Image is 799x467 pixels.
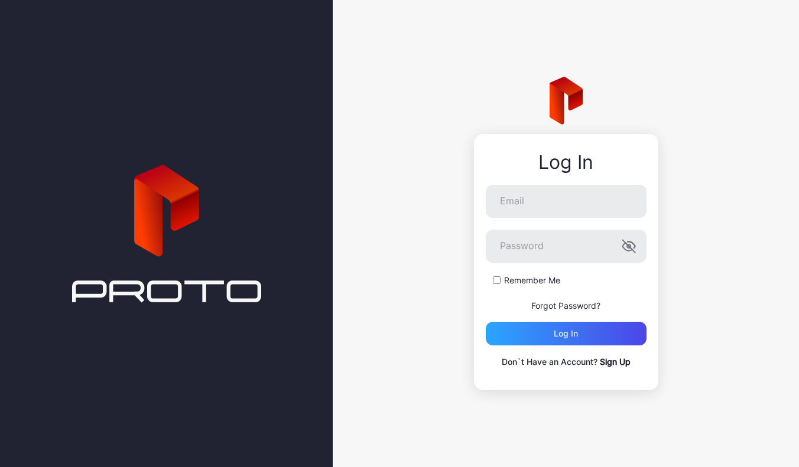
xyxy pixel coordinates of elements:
input: Email [486,185,647,218]
button: Log in [486,322,647,345]
a: Sign Up [600,357,631,367]
input: Password [486,230,647,263]
label: Remember Me [504,275,560,286]
div: Log In [486,152,647,173]
a: Forgot Password? [531,301,600,311]
button: Password [622,239,636,253]
p: Don`t Have an Account? [486,355,647,369]
div: Log in [554,329,578,338]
